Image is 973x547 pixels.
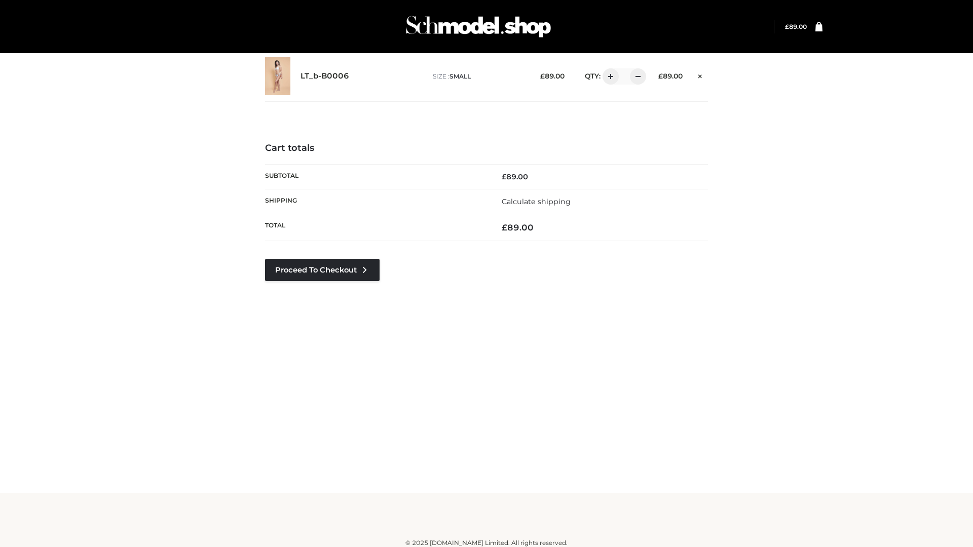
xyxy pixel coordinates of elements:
img: Schmodel Admin 964 [402,7,554,47]
img: LT_b-B0006 - SMALL [265,57,290,95]
bdi: 89.00 [658,72,683,80]
bdi: 89.00 [502,222,534,232]
th: Shipping [265,189,486,214]
a: £89.00 [785,23,807,30]
bdi: 89.00 [785,23,807,30]
th: Subtotal [265,164,486,189]
h4: Cart totals [265,143,708,154]
bdi: 89.00 [502,172,528,181]
span: £ [785,23,789,30]
span: £ [658,72,663,80]
span: £ [502,222,507,232]
a: Calculate shipping [502,197,571,206]
th: Total [265,214,486,241]
a: LT_b-B0006 [301,71,349,81]
span: £ [540,72,545,80]
p: size : [433,72,525,81]
div: QTY: [575,68,643,85]
a: Proceed to Checkout [265,259,380,281]
bdi: 89.00 [540,72,565,80]
a: Remove this item [693,68,708,82]
span: SMALL [450,72,471,80]
span: £ [502,172,506,181]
